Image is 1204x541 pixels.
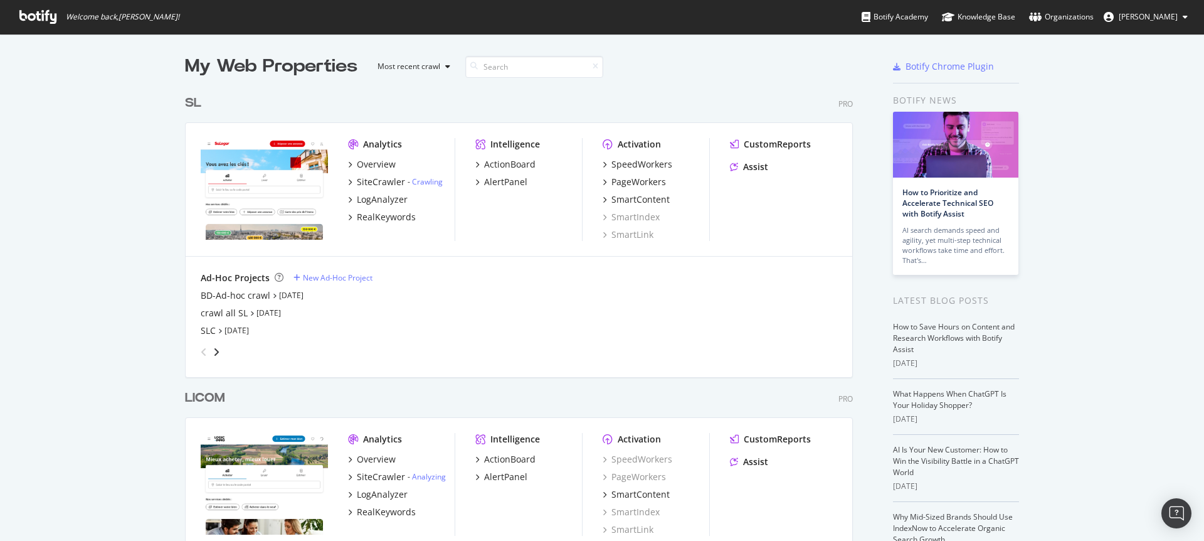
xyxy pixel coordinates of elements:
div: Botify Chrome Plugin [906,60,994,73]
a: ActionBoard [475,453,536,466]
div: Pro [838,394,853,404]
a: SmartContent [603,193,670,206]
div: LogAnalyzer [357,488,408,501]
div: angle-right [212,346,221,358]
div: Analytics [363,138,402,151]
a: [DATE] [279,290,304,301]
div: [DATE] [893,358,1019,369]
a: How to Save Hours on Content and Research Workflows with Botify Assist [893,321,1015,355]
img: How to Prioritize and Accelerate Technical SEO with Botify Assist [893,112,1018,178]
div: RealKeywords [357,506,416,518]
a: LICOM [185,389,230,407]
a: SiteCrawler- Crawling [348,176,443,188]
a: AlertPanel [475,176,527,188]
img: logic-immo.com [201,433,328,535]
div: LICOM [185,389,224,407]
a: ActionBoard [475,158,536,171]
a: How to Prioritize and Accelerate Technical SEO with Botify Assist [902,187,993,219]
input: Search [465,56,603,78]
div: SpeedWorkers [611,158,672,171]
div: Assist [743,161,768,173]
a: SpeedWorkers [603,453,672,466]
div: Open Intercom Messenger [1161,498,1191,528]
span: Welcome back, [PERSON_NAME] ! [66,12,179,22]
a: SiteCrawler- Analyzing [348,471,446,483]
a: LogAnalyzer [348,193,408,206]
span: Kruse Andreas [1119,11,1178,22]
a: RealKeywords [348,211,416,223]
a: Overview [348,158,396,171]
div: SiteCrawler [357,176,405,188]
div: ActionBoard [484,453,536,466]
div: SmartContent [611,193,670,206]
div: LogAnalyzer [357,193,408,206]
div: AlertPanel [484,471,527,483]
a: SmartIndex [603,506,660,518]
div: SmartContent [611,488,670,501]
a: [DATE] [256,308,281,318]
a: SLC [201,324,216,337]
div: Botify news [893,94,1019,107]
a: Overview [348,453,396,466]
div: RealKeywords [357,211,416,223]
div: ActionBoard [484,158,536,171]
a: AI Is Your New Customer: How to Win the Visibility Battle in a ChatGPT World [893,444,1019,478]
div: Ad-Hoc Projects [201,272,270,284]
a: LogAnalyzer [348,488,408,501]
a: CustomReports [730,433,811,446]
div: Analytics [363,433,402,446]
button: Most recent crawl [367,56,455,77]
div: Overview [357,453,396,466]
div: Activation [618,138,661,151]
div: - [408,176,443,187]
a: BD-Ad-hoc crawl [201,289,270,302]
div: Intelligence [490,433,540,446]
div: AI search demands speed and agility, yet multi-step technical workflows take time and effort. Tha... [902,225,1009,265]
a: RealKeywords [348,506,416,518]
div: - [408,471,446,482]
div: CustomReports [744,433,811,446]
div: New Ad-Hoc Project [303,272,372,283]
a: Assist [730,456,768,468]
div: Latest Blog Posts [893,294,1019,308]
div: Most recent crawl [378,63,440,70]
a: SL [185,94,206,112]
a: SmartLink [603,228,653,241]
button: [PERSON_NAME] [1094,7,1198,27]
div: My Web Properties [185,54,357,79]
div: Pro [838,99,853,109]
div: CustomReports [744,138,811,151]
div: [DATE] [893,481,1019,492]
div: [DATE] [893,414,1019,425]
a: crawl all SL [201,307,248,319]
a: Crawling [412,176,443,187]
div: Intelligence [490,138,540,151]
a: SmartLink [603,523,653,536]
div: AlertPanel [484,176,527,188]
a: SpeedWorkers [603,158,672,171]
div: Activation [618,433,661,446]
a: What Happens When ChatGPT Is Your Holiday Shopper? [893,388,1006,410]
a: AlertPanel [475,471,527,483]
a: PageWorkers [603,471,666,483]
div: Organizations [1029,11,1094,23]
a: Botify Chrome Plugin [893,60,994,73]
a: PageWorkers [603,176,666,188]
div: SL [185,94,201,112]
a: SmartContent [603,488,670,501]
div: Botify Academy [862,11,928,23]
div: angle-left [196,342,212,362]
a: Assist [730,161,768,173]
a: Analyzing [412,471,446,482]
a: SmartIndex [603,211,660,223]
a: New Ad-Hoc Project [293,272,372,283]
div: Knowledge Base [942,11,1015,23]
